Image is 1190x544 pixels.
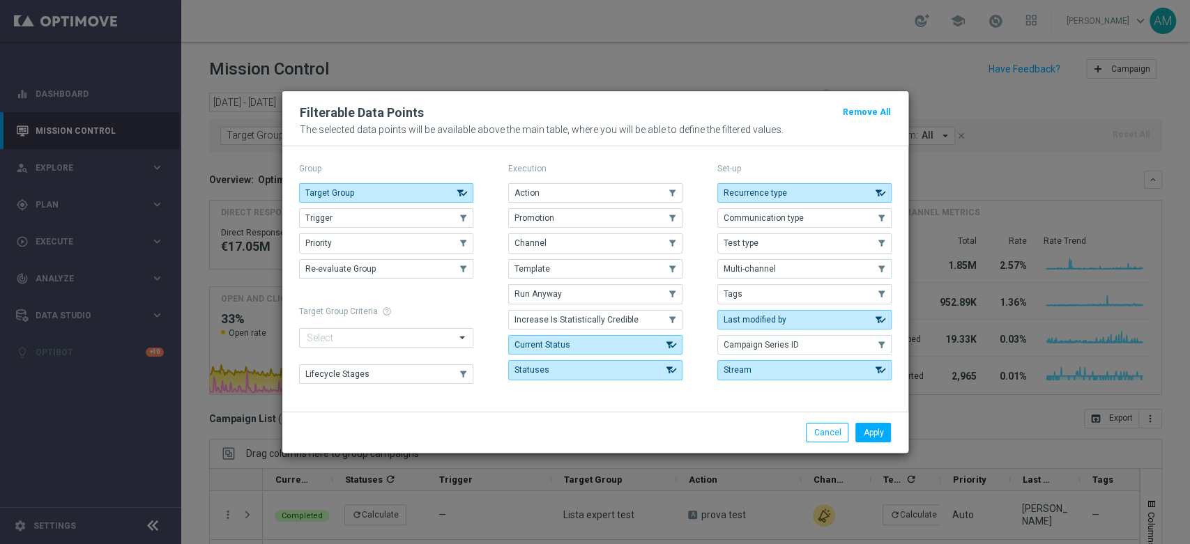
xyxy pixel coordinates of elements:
[724,340,799,350] span: Campaign Series ID
[717,360,892,380] button: Stream
[300,104,424,121] h2: Filterable Data Points
[299,306,473,316] h1: Target Group Criteria
[514,340,570,350] span: Current Status
[299,208,473,228] button: Trigger
[508,310,682,329] button: Increase Is Statistically Credible
[717,259,892,279] button: Multi-channel
[305,264,376,274] span: Re-evaluate Group
[508,163,682,174] p: Execution
[514,315,639,325] span: Increase Is Statistically Credible
[514,213,554,223] span: Promotion
[508,360,682,380] button: Statuses
[841,104,892,120] button: Remove All
[717,284,892,304] button: Tags
[724,315,786,325] span: Last modified by
[724,365,752,375] span: Stream
[508,233,682,253] button: Channel
[855,423,891,442] button: Apply
[724,238,758,248] span: Test type
[508,284,682,304] button: Run Anyway
[299,364,473,384] button: Lifecycle Stages
[305,213,333,223] span: Trigger
[299,163,473,174] p: Group
[514,289,562,299] span: Run Anyway
[299,183,473,203] button: Target Group
[717,335,892,355] button: Campaign Series ID
[508,259,682,279] button: Template
[508,183,682,203] button: Action
[717,208,892,228] button: Communication type
[514,365,549,375] span: Statuses
[717,233,892,253] button: Test type
[305,369,369,379] span: Lifecycle Stages
[717,310,892,329] button: Last modified by
[724,289,742,299] span: Tags
[724,213,804,223] span: Communication type
[724,264,776,274] span: Multi-channel
[508,208,682,228] button: Promotion
[514,264,550,274] span: Template
[717,163,892,174] p: Set-up
[514,188,540,198] span: Action
[806,423,848,442] button: Cancel
[514,238,547,248] span: Channel
[724,188,787,198] span: Recurrence type
[508,335,682,355] button: Current Status
[300,124,892,135] p: The selected data points will be available above the main table, where you will be able to define...
[305,188,354,198] span: Target Group
[299,233,473,253] button: Priority
[382,306,392,316] span: help_outline
[717,183,892,203] button: Recurrence type
[299,259,473,279] button: Re-evaluate Group
[305,238,332,248] span: Priority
